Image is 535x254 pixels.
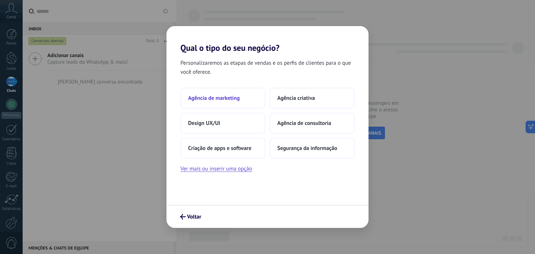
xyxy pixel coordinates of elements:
span: Design UX/UI [188,120,220,127]
button: Segurança da informação [270,138,355,159]
button: Ver mais ou inserir uma opção [180,164,252,173]
button: Criação de apps e software [180,138,265,159]
button: Agência criativa [270,88,355,109]
span: Agência de consultoria [277,120,331,127]
span: Segurança da informação [277,145,337,152]
span: Agência criativa [277,95,315,102]
button: Agência de marketing [180,88,265,109]
span: Criação de apps e software [188,145,251,152]
span: Agência de marketing [188,95,240,102]
span: Voltar [187,214,201,219]
button: Voltar [177,211,204,223]
button: Agência de consultoria [270,113,355,134]
span: Personalizaremos as etapas de vendas e os perfis de clientes para o que você oferece. [180,58,355,77]
button: Design UX/UI [180,113,265,134]
h2: Qual o tipo do seu negócio? [166,26,369,53]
